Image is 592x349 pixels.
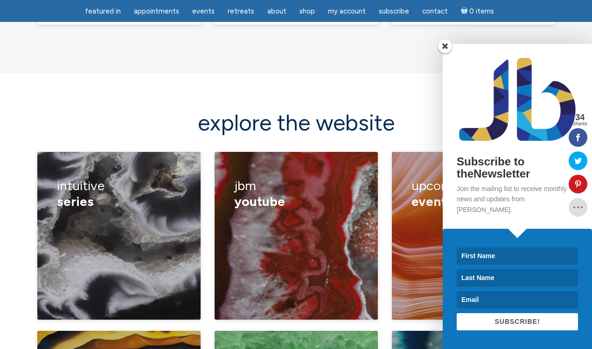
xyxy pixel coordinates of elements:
[461,7,470,15] i: Cart
[379,7,409,15] span: Subscribe
[417,2,453,21] a: Contact
[572,122,587,126] span: Shares
[128,2,185,21] a: Appointments
[457,313,578,330] button: SUBSCRIBE!
[294,2,320,21] a: Shop
[228,7,254,15] span: Retreats
[222,2,260,21] a: Retreats
[457,291,578,308] input: Email
[494,318,540,325] span: SUBSCRIBE!
[469,8,494,15] span: 0 items
[572,113,587,122] span: 34
[328,7,366,15] span: My Account
[322,2,371,21] a: My Account
[187,2,220,21] a: Events
[299,7,315,15] span: Shop
[192,7,215,15] span: Events
[79,2,126,21] a: featured in
[262,2,292,21] a: About
[457,156,578,180] h2: Subscribe to theNewsletter
[457,269,578,287] input: Last Name
[455,1,500,21] a: Cart0 items
[422,7,448,15] span: Contact
[57,171,181,216] h3: Intuitive
[457,184,578,215] p: Join the mailing list to receive monthly news and updates from [PERSON_NAME].
[234,193,285,209] span: YouTube
[234,171,358,216] h3: JBM
[57,193,94,209] span: series
[373,2,415,21] a: Subscribe
[457,247,578,265] input: First Name
[134,7,179,15] span: Appointments
[85,7,121,15] span: featured in
[37,110,555,135] h2: explore the website
[267,7,286,15] span: About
